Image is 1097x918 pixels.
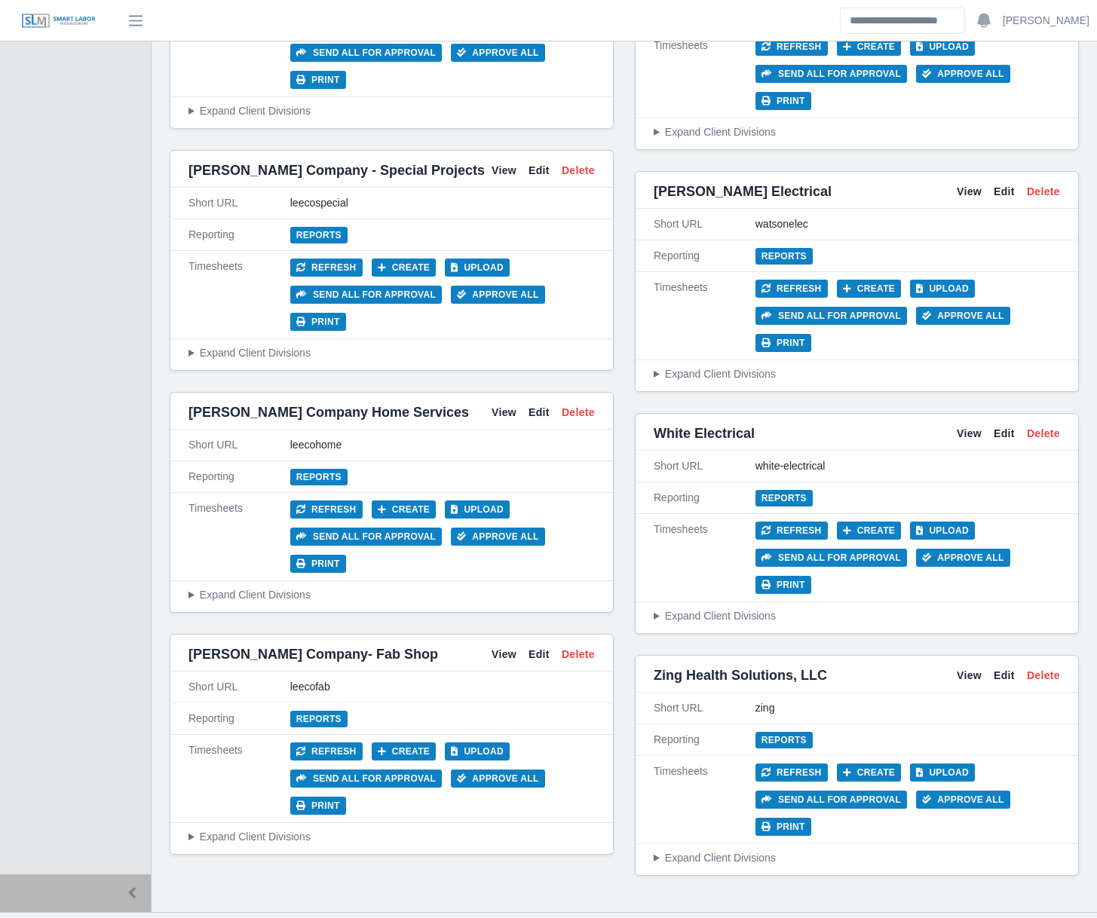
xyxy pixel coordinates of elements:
[492,647,516,662] a: View
[562,405,595,421] a: Delete
[1003,13,1089,29] a: [PERSON_NAME]
[654,732,755,748] div: Reporting
[188,402,469,423] span: [PERSON_NAME] Company Home Services
[188,829,595,845] summary: Expand Client Divisions
[290,500,363,519] button: Refresh
[755,732,813,748] a: Reports
[755,549,907,567] button: Send all for approval
[994,668,1015,684] a: Edit
[188,469,290,485] div: Reporting
[529,647,550,662] a: Edit
[755,490,813,506] a: Reports
[372,742,437,760] button: Create
[562,647,595,662] a: Delete
[372,500,437,519] button: Create
[1027,668,1060,684] a: Delete
[837,38,902,56] button: Create
[451,770,545,788] button: Approve All
[654,280,755,352] div: Timesheets
[290,259,363,277] button: Refresh
[755,576,811,594] button: Print
[188,103,595,119] summary: Expand Client Divisions
[290,711,348,727] a: Reports
[445,259,510,277] button: Upload
[188,259,290,331] div: Timesheets
[529,163,550,179] a: Edit
[910,280,975,298] button: Upload
[916,791,1010,809] button: Approve All
[562,163,595,179] a: Delete
[755,522,828,540] button: Refresh
[916,307,1010,325] button: Approve All
[188,711,290,727] div: Reporting
[654,763,755,836] div: Timesheets
[188,644,438,665] span: [PERSON_NAME] Company- Fab Shop
[957,184,982,200] a: View
[755,307,907,325] button: Send all for approval
[188,160,485,181] span: [PERSON_NAME] Company - Special Projects
[290,437,595,453] div: leecohome
[654,181,832,202] span: [PERSON_NAME] Electrical
[654,366,1060,382] summary: Expand Client Divisions
[755,763,828,782] button: Refresh
[654,458,755,474] div: Short URL
[654,850,1060,866] summary: Expand Client Divisions
[910,763,975,782] button: Upload
[654,665,827,686] span: Zing Health Solutions, LLC
[910,522,975,540] button: Upload
[451,528,545,546] button: Approve All
[837,763,902,782] button: Create
[290,555,346,573] button: Print
[755,700,1060,716] div: zing
[188,742,290,815] div: Timesheets
[654,522,755,594] div: Timesheets
[837,522,902,540] button: Create
[188,437,290,453] div: Short URL
[916,549,1010,567] button: Approve All
[492,405,516,421] a: View
[492,163,516,179] a: View
[372,259,437,277] button: Create
[290,679,595,695] div: leecofab
[755,334,811,352] button: Print
[290,469,348,485] a: Reports
[957,426,982,442] a: View
[755,38,828,56] button: Refresh
[654,608,1060,624] summary: Expand Client Divisions
[1027,426,1060,442] a: Delete
[755,818,811,836] button: Print
[188,500,290,573] div: Timesheets
[290,797,346,815] button: Print
[755,248,813,265] a: Reports
[654,423,755,444] span: White Electrical
[994,184,1015,200] a: Edit
[957,668,982,684] a: View
[451,286,545,304] button: Approve All
[840,8,965,34] input: Search
[654,490,755,506] div: Reporting
[21,13,97,29] img: SLM Logo
[290,286,442,304] button: Send all for approval
[755,65,907,83] button: Send all for approval
[290,528,442,546] button: Send all for approval
[290,313,346,331] button: Print
[654,38,755,110] div: Timesheets
[188,345,595,361] summary: Expand Client Divisions
[1027,184,1060,200] a: Delete
[654,124,1060,140] summary: Expand Client Divisions
[755,92,811,110] button: Print
[188,227,290,243] div: Reporting
[654,700,755,716] div: Short URL
[654,248,755,264] div: Reporting
[916,65,1010,83] button: Approve All
[290,742,363,760] button: Refresh
[290,770,442,788] button: Send all for approval
[910,38,975,56] button: Upload
[188,17,290,89] div: Timesheets
[188,679,290,695] div: Short URL
[755,458,1060,474] div: white-electrical
[290,44,442,62] button: Send all for approval
[451,44,545,62] button: Approve All
[445,500,510,519] button: Upload
[654,216,755,232] div: Short URL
